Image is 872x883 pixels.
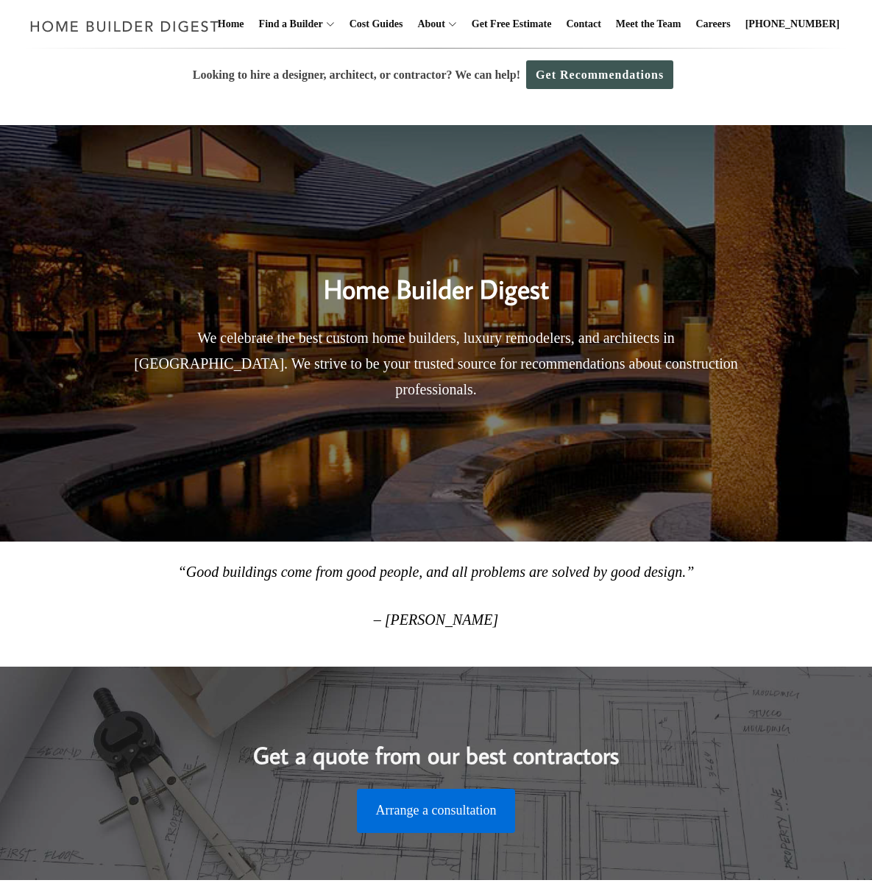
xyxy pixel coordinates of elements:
a: Find a Builder [253,1,323,48]
a: Cost Guides [344,1,409,48]
a: Get Recommendations [526,60,673,89]
em: – [PERSON_NAME] [374,611,498,628]
a: Get Free Estimate [466,1,558,48]
p: We celebrate the best custom home builders, luxury remodelers, and architects in [GEOGRAPHIC_DATA... [124,325,749,403]
a: Meet the Team [610,1,687,48]
h2: Home Builder Digest [124,243,749,309]
em: “Good buildings come from good people, and all problems are solved by good design.” [178,564,695,580]
img: Home Builder Digest [24,12,226,40]
a: Careers [690,1,737,48]
a: About [411,1,444,48]
a: [PHONE_NUMBER] [740,1,846,48]
a: Contact [560,1,606,48]
a: Arrange a consultation [357,789,516,833]
h2: Get a quote from our best contractors [116,714,757,773]
a: Home [212,1,250,48]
